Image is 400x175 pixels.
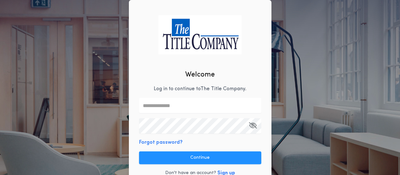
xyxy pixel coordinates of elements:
button: Continue [139,151,261,164]
button: Forgot password? [139,139,183,146]
img: logo [158,15,242,54]
p: Log in to continue to The Title Company . [154,85,246,93]
h2: Welcome [185,69,215,80]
